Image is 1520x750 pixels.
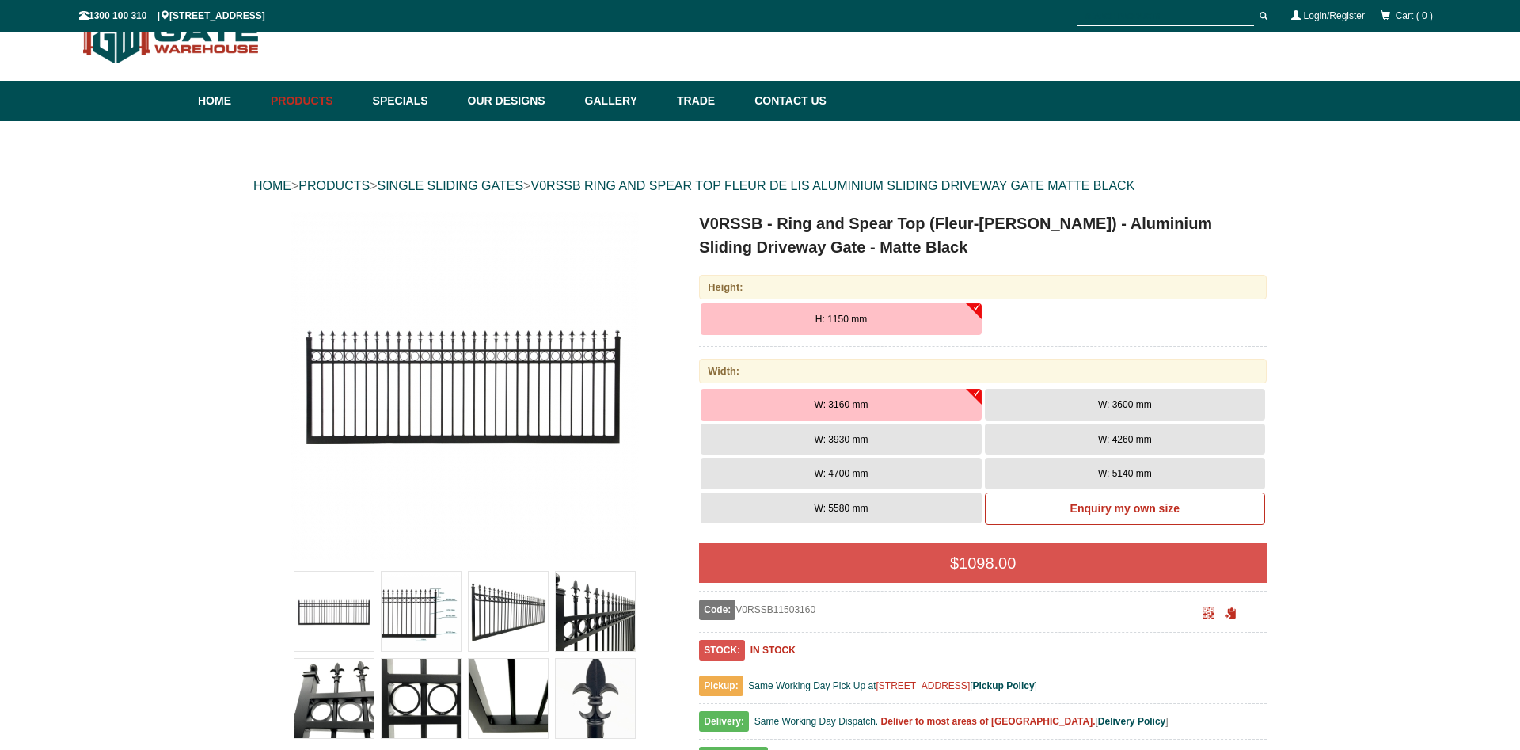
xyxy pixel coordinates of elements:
span: W: 4700 mm [815,468,868,479]
button: W: 4260 mm [985,424,1265,455]
div: > > > [253,161,1267,211]
img: V0RSSB - Ring and Spear Top (Fleur-de-lis) - Aluminium Sliding Driveway Gate - Matte Black - H: 1... [291,211,639,560]
div: Height: [699,275,1267,299]
span: W: 3600 mm [1098,399,1152,410]
a: Our Designs [460,81,577,121]
img: V0RSSB - Ring and Spear Top (Fleur-de-lis) - Aluminium Sliding Driveway Gate - Matte Black [469,572,548,651]
button: W: 4700 mm [701,458,981,489]
a: Click to enlarge and scan to share. [1203,609,1214,620]
a: SINGLE SLIDING GATES [377,179,523,192]
button: W: 3160 mm [701,389,981,421]
div: $ [699,543,1267,583]
a: Delivery Policy [1098,716,1165,727]
span: Code: [699,600,735,620]
iframe: LiveChat chat widget [1203,326,1520,695]
button: W: 3930 mm [701,424,981,455]
a: HOME [253,179,291,192]
span: W: 4260 mm [1098,434,1152,445]
a: Pickup Policy [973,680,1035,691]
img: V0RSSB - Ring and Spear Top (Fleur-de-lis) - Aluminium Sliding Driveway Gate - Matte Black [294,572,374,651]
b: Enquiry my own size [1070,502,1180,515]
button: H: 1150 mm [701,303,981,335]
a: Home [198,81,263,121]
img: V0RSSB - Ring and Spear Top (Fleur-de-lis) - Aluminium Sliding Driveway Gate - Matte Black [382,572,461,651]
img: V0RSSB - Ring and Spear Top (Fleur-de-lis) - Aluminium Sliding Driveway Gate - Matte Black [556,572,635,651]
b: Deliver to most areas of [GEOGRAPHIC_DATA]. [881,716,1096,727]
a: Trade [669,81,747,121]
span: W: 3930 mm [815,434,868,445]
img: V0RSSB - Ring and Spear Top (Fleur-de-lis) - Aluminium Sliding Driveway Gate - Matte Black [556,659,635,738]
span: W: 5580 mm [815,503,868,514]
div: [ ] [699,712,1267,740]
span: Cart ( 0 ) [1396,10,1433,21]
a: Contact Us [747,81,826,121]
span: Pickup: [699,676,743,696]
a: Products [263,81,365,121]
input: SEARCH PRODUCTS [1077,6,1254,26]
span: Same Working Day Pick Up at [ ] [748,680,1037,691]
div: Width: [699,359,1267,383]
a: Specials [365,81,460,121]
span: 1300 100 310 | [STREET_ADDRESS] [79,10,265,21]
span: Same Working Day Dispatch. [754,716,879,727]
div: V0RSSB11503160 [699,600,1172,620]
img: V0RSSB - Ring and Spear Top (Fleur-de-lis) - Aluminium Sliding Driveway Gate - Matte Black [469,659,548,738]
img: V0RSSB - Ring and Spear Top (Fleur-de-lis) - Aluminium Sliding Driveway Gate - Matte Black [294,659,374,738]
button: W: 3600 mm [985,389,1265,421]
a: Enquiry my own size [985,493,1265,526]
span: W: 5140 mm [1098,468,1152,479]
a: [STREET_ADDRESS] [876,680,971,691]
a: PRODUCTS [298,179,370,192]
a: V0RSSB - Ring and Spear Top (Fleur-de-lis) - Aluminium Sliding Driveway Gate - Matte Black - H: 1... [255,211,674,560]
h1: V0RSSB - Ring and Spear Top (Fleur-[PERSON_NAME]) - Aluminium Sliding Driveway Gate - Matte Black [699,211,1267,259]
span: STOCK: [699,640,745,661]
span: Delivery: [699,711,749,732]
button: W: 5580 mm [701,493,981,524]
a: Login/Register [1304,10,1365,21]
span: W: 3160 mm [815,399,868,410]
a: V0RSSB RING AND SPEAR TOP FLEUR DE LIS ALUMINIUM SLIDING DRIVEWAY GATE MATTE BLACK [530,179,1134,192]
a: Gallery [577,81,669,121]
b: IN STOCK [750,645,796,656]
span: 1098.00 [959,554,1016,572]
span: H: 1150 mm [815,314,867,325]
img: V0RSSB - Ring and Spear Top (Fleur-de-lis) - Aluminium Sliding Driveway Gate - Matte Black [382,659,461,738]
button: W: 5140 mm [985,458,1265,489]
